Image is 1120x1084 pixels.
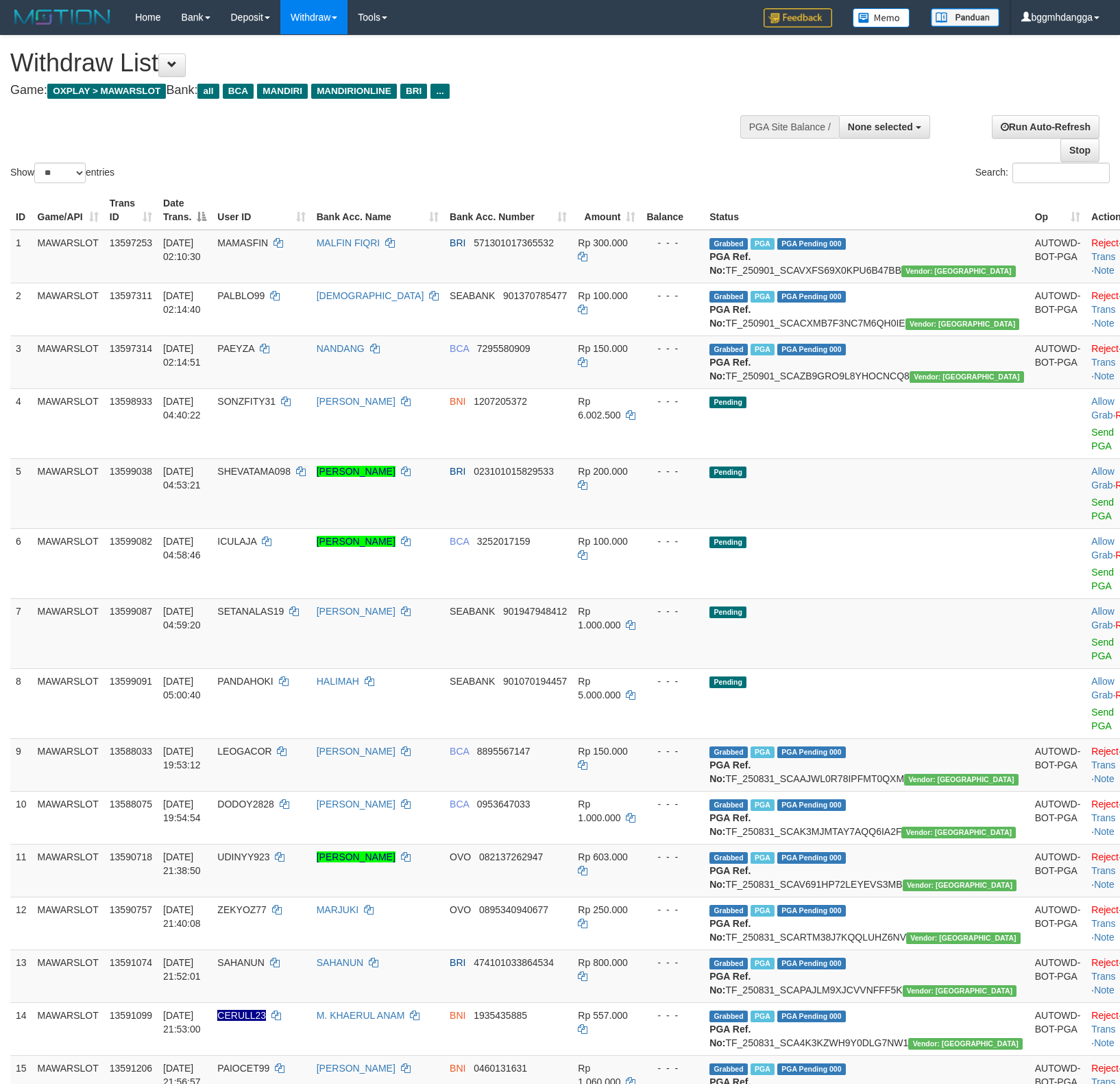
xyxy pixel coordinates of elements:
[479,851,543,862] span: Copy 082137262947 to clipboard
[578,676,620,700] span: Rp 5.000.000
[578,746,627,757] span: Rp 150.000
[1091,606,1114,631] a: Allow Grab
[578,606,620,631] span: Rp 1.000.000
[450,606,495,617] span: SEABANK
[110,343,152,354] span: 13597314
[709,905,748,917] span: Grabbed
[450,851,471,862] span: OVO
[1091,290,1119,301] a: Reject
[257,84,308,99] span: MANDIRI
[317,1010,405,1021] a: M. KHAERUL ANAM
[1091,746,1119,757] a: Reject
[32,191,104,230] th: Game/API: activate to sort column ascending
[317,904,358,915] a: MARJUKI
[474,466,554,477] span: Copy 023101015829533 to clipboard
[217,606,284,617] span: SETANALAS19
[32,897,104,950] td: MAWARSLOT
[10,191,32,230] th: ID
[704,335,1030,388] td: TF_250901_SCAZB9GRO9L8YHOCNCQ8
[163,237,201,262] span: [DATE] 02:10:30
[646,956,698,969] div: - - -
[317,290,424,301] a: [DEMOGRAPHIC_DATA]
[646,797,698,811] div: - - -
[572,191,641,230] th: Amount: activate to sort column ascending
[777,746,846,758] span: PGA Pending
[217,676,273,687] span: PANDAHOKI
[32,668,104,738] td: MAWARSLOT
[751,344,775,355] span: Marked by bggfebrii
[1091,466,1114,491] a: Allow Grab
[477,799,531,810] span: Copy 0953647033 to clipboard
[104,191,158,230] th: Trans ID: activate to sort column ascending
[1094,370,1115,381] a: Note
[777,1011,846,1022] span: PGA Pending
[777,291,846,303] span: PGA Pending
[311,191,444,230] th: Bank Acc. Name: activate to sort column ascending
[450,799,469,810] span: BCA
[578,290,627,301] span: Rp 100.000
[704,191,1030,230] th: Status
[646,342,698,355] div: - - -
[704,897,1030,950] td: TF_250831_SCARTM38J7KQQLUHZ6NV
[430,84,449,99] span: ...
[32,528,104,598] td: MAWARSLOT
[777,238,846,250] span: PGA Pending
[32,791,104,844] td: MAWARSLOT
[904,774,1019,786] span: Vendor URL: https://secure10.1velocity.biz
[704,950,1030,1002] td: TF_250831_SCAPAJLM9XJCVVNFFF5K
[450,676,495,687] span: SEABANK
[10,950,32,1002] td: 13
[450,466,465,477] span: BRI
[1091,536,1115,561] span: ·
[646,464,698,478] div: - - -
[10,844,32,897] td: 11
[317,957,363,968] a: SAHANUN
[906,932,1021,944] span: Vendor URL: https://secure10.1velocity.biz
[10,738,32,791] td: 9
[212,191,311,230] th: User ID: activate to sort column ascending
[578,957,627,968] span: Rp 800.000
[217,957,264,968] span: SAHANUN
[1091,396,1115,421] span: ·
[503,290,567,301] span: Copy 901370785477 to clipboard
[163,676,201,700] span: [DATE] 05:00:40
[32,230,104,283] td: MAWARSLOT
[764,8,832,27] img: Feedback.jpg
[704,844,1030,897] td: TF_250831_SCAV691HP72LEYEVS3MB
[110,1010,152,1021] span: 13591099
[1094,879,1115,890] a: Note
[578,536,627,547] span: Rp 100.000
[1091,676,1115,700] span: ·
[317,1063,395,1074] a: [PERSON_NAME]
[163,466,201,491] span: [DATE] 04:53:21
[1091,904,1119,915] a: Reject
[704,283,1030,335] td: TF_250901_SCACXMB7F3NC7M6QH0IE
[578,396,620,421] span: Rp 6.002.500
[1094,932,1115,943] a: Note
[317,799,395,810] a: [PERSON_NAME]
[578,799,620,823] span: Rp 1.000.000
[1030,844,1086,897] td: AUTOWD-BOT-PGA
[110,904,152,915] span: 13590757
[908,1038,1023,1050] span: Vendor URL: https://secure10.1velocity.biz
[1030,950,1086,1002] td: AUTOWD-BOT-PGA
[1094,773,1115,784] a: Note
[975,163,1110,183] label: Search:
[1094,826,1115,837] a: Note
[1091,1063,1119,1074] a: Reject
[163,746,201,770] span: [DATE] 19:53:12
[839,115,930,139] button: None selected
[317,746,395,757] a: [PERSON_NAME]
[751,958,775,969] span: Marked by bggmhdangga
[10,84,733,97] h4: Game: Bank:
[32,458,104,528] td: MAWARSLOT
[704,791,1030,844] td: TF_250831_SCAK3MJMTAY7AQQ6IA2F
[10,388,32,458] td: 4
[477,536,531,547] span: Copy 3252017159 to clipboard
[1091,707,1114,731] a: Send PGA
[217,536,256,547] span: ICULAJA
[474,957,554,968] span: Copy 474101033864534 to clipboard
[1091,799,1119,810] a: Reject
[709,291,748,303] span: Grabbed
[479,904,548,915] span: Copy 0895340940677 to clipboard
